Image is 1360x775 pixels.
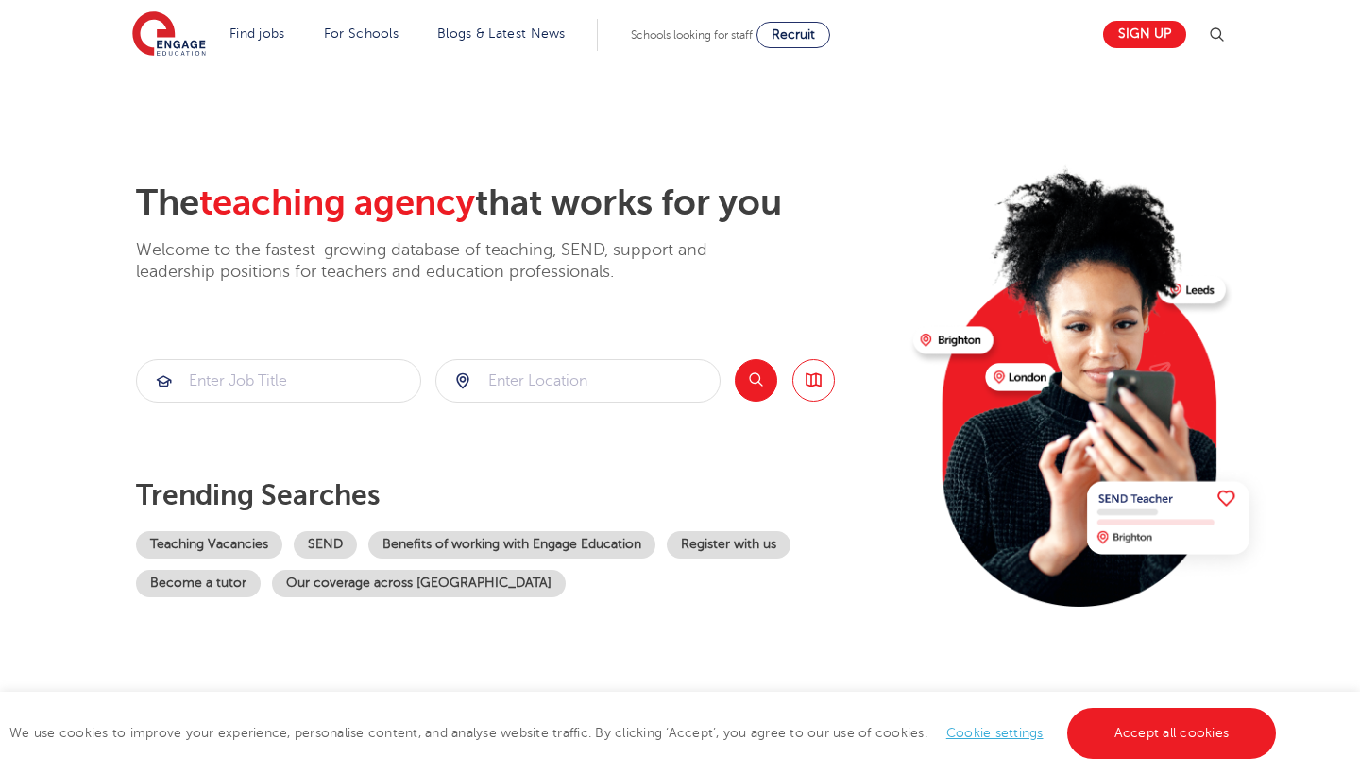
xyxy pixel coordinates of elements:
span: Schools looking for staff [631,28,753,42]
a: Find jobs [229,26,285,41]
a: Accept all cookies [1067,708,1277,759]
a: Our coverage across [GEOGRAPHIC_DATA] [272,570,566,597]
h2: The that works for you [136,181,898,225]
input: Submit [436,360,720,402]
a: SEND [294,531,357,559]
a: Register with us [667,531,790,559]
a: Cookie settings [946,726,1044,740]
div: Submit [136,359,421,403]
span: We use cookies to improve your experience, personalise content, and analyse website traffic. By c... [9,726,1281,740]
a: Become a tutor [136,570,261,597]
img: Engage Education [132,11,206,59]
span: teaching agency [199,182,475,223]
button: Search [735,359,777,402]
a: Blogs & Latest News [437,26,566,41]
span: Recruit [772,27,815,42]
input: Submit [137,360,420,402]
p: Trending searches [136,478,898,512]
p: Welcome to the fastest-growing database of teaching, SEND, support and leadership positions for t... [136,239,759,284]
a: Recruit [756,22,830,48]
a: For Schools [324,26,399,41]
a: Sign up [1103,21,1186,48]
a: Teaching Vacancies [136,531,282,559]
a: Benefits of working with Engage Education [368,531,655,559]
div: Submit [435,359,721,403]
